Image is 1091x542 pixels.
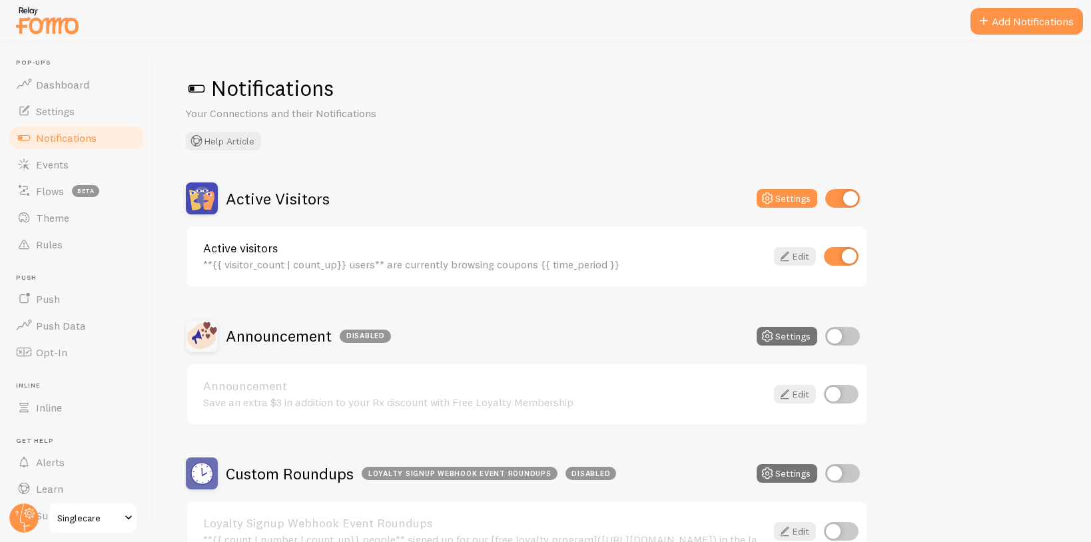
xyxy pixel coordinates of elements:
[36,401,62,414] span: Inline
[774,522,816,541] a: Edit
[36,105,75,118] span: Settings
[340,330,391,343] div: Disabled
[8,204,145,231] a: Theme
[8,286,145,312] a: Push
[226,188,330,209] h2: Active Visitors
[362,467,557,480] div: Loyalty Signup Webhook Event Roundups
[565,467,617,480] div: Disabled
[203,258,766,270] div: **{{ visitor_count | count_up}} users** are currently browsing coupons {{ time_period }}
[8,312,145,339] a: Push Data
[8,394,145,421] a: Inline
[36,184,64,198] span: Flows
[8,98,145,125] a: Settings
[8,339,145,366] a: Opt-In
[8,178,145,204] a: Flows beta
[203,242,766,254] a: Active visitors
[16,59,145,67] span: Pop-ups
[36,78,89,91] span: Dashboard
[16,382,145,390] span: Inline
[14,3,81,37] img: fomo-relay-logo-orange.svg
[757,464,817,483] button: Settings
[774,385,816,404] a: Edit
[36,346,67,359] span: Opt-In
[757,189,817,208] button: Settings
[36,292,60,306] span: Push
[16,274,145,282] span: Push
[8,449,145,475] a: Alerts
[203,517,766,529] a: Loyalty Signup Webhook Event Roundups
[48,502,138,534] a: Singlecare
[8,125,145,151] a: Notifications
[186,457,218,489] img: Custom Roundups
[203,380,766,392] a: Announcement
[72,185,99,197] span: beta
[186,320,218,352] img: Announcement
[36,211,69,224] span: Theme
[226,463,616,484] h2: Custom Roundups
[57,510,121,526] span: Singlecare
[186,106,506,121] p: Your Connections and their Notifications
[226,326,391,346] h2: Announcement
[36,158,69,171] span: Events
[36,319,86,332] span: Push Data
[203,396,766,408] div: Save an extra $3 in addition to your Rx discount with Free Loyalty Membership
[186,75,1059,102] h1: Notifications
[757,327,817,346] button: Settings
[8,151,145,178] a: Events
[16,437,145,445] span: Get Help
[8,231,145,258] a: Rules
[186,182,218,214] img: Active Visitors
[186,132,261,150] button: Help Article
[36,131,97,144] span: Notifications
[8,71,145,98] a: Dashboard
[36,482,63,495] span: Learn
[774,247,816,266] a: Edit
[36,455,65,469] span: Alerts
[8,475,145,502] a: Learn
[36,238,63,251] span: Rules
